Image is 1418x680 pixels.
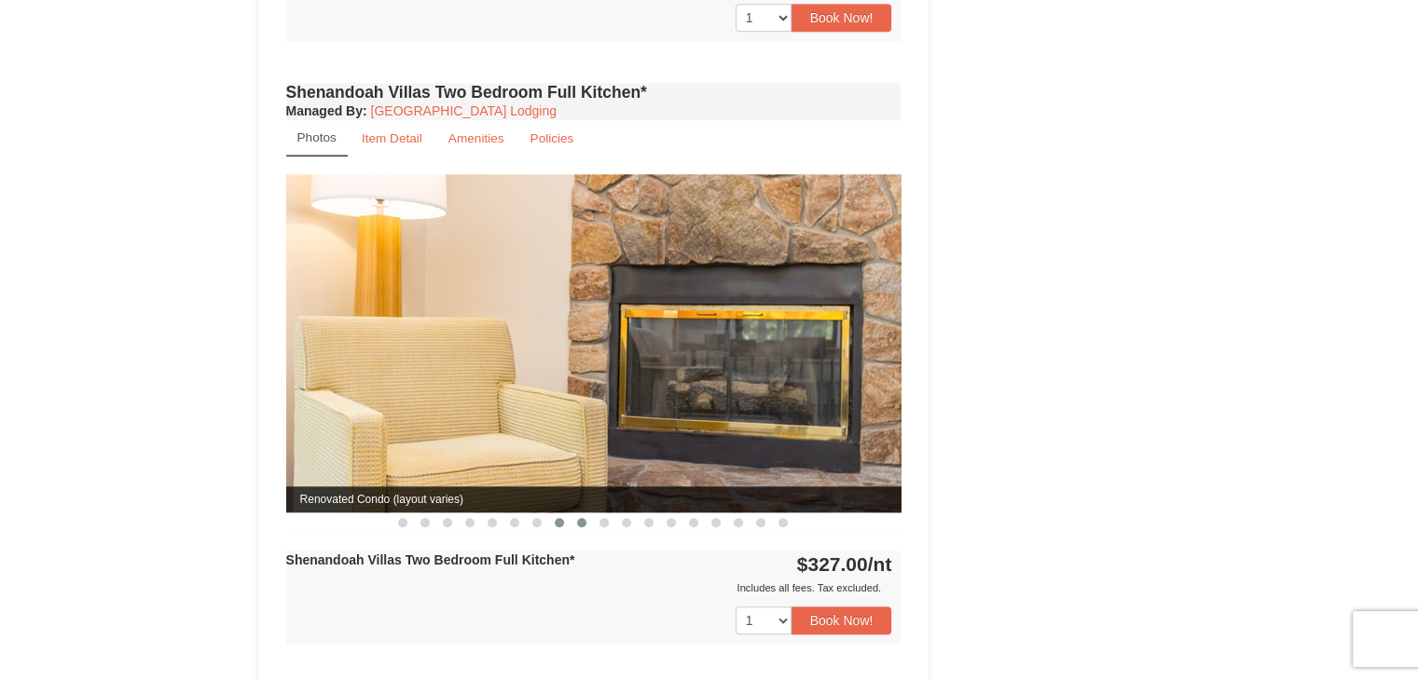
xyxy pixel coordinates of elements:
strong: Shenandoah Villas Two Bedroom Full Kitchen* [286,552,575,567]
img: Renovated Condo (layout varies) [286,174,902,511]
a: Photos [286,120,348,156]
span: Managed By [286,103,363,118]
a: Amenities [436,120,516,156]
strong: $327.00 [797,553,892,575]
small: Photos [297,130,337,144]
a: Policies [517,120,585,156]
div: Includes all fees. Tax excluded. [286,578,892,597]
small: Item Detail [362,131,422,145]
span: Renovated Condo (layout varies) [286,486,902,512]
strong: : [286,103,367,118]
button: Book Now! [792,4,892,32]
small: Policies [530,131,573,145]
a: [GEOGRAPHIC_DATA] Lodging [371,103,557,118]
small: Amenities [448,131,504,145]
h4: Shenandoah Villas Two Bedroom Full Kitchen* [286,83,902,102]
button: Book Now! [792,606,892,634]
span: /nt [868,553,892,575]
a: Item Detail [350,120,434,156]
